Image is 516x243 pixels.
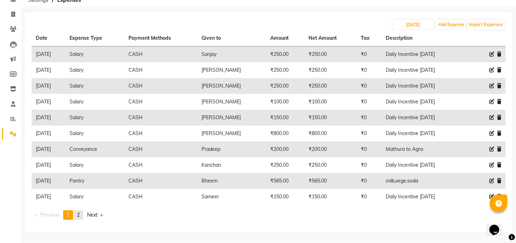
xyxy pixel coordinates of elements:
[197,94,266,110] td: [PERSON_NAME]
[32,78,65,94] td: [DATE]
[304,110,357,126] td: ₹150.00
[382,30,464,46] th: Description
[304,62,357,78] td: ₹250.00
[266,30,304,46] th: Amount
[197,126,266,141] td: [PERSON_NAME]
[65,94,124,110] td: Salary
[266,126,304,141] td: ₹800.00
[65,157,124,173] td: Salary
[124,78,197,94] td: CASH
[304,78,357,94] td: ₹250.00
[197,78,266,94] td: [PERSON_NAME]
[357,189,381,205] td: ₹0
[468,20,505,30] button: Import Expenses
[32,210,505,220] nav: Pagination
[266,141,304,157] td: ₹200.00
[32,126,65,141] td: [DATE]
[84,210,106,220] a: Next
[65,141,124,157] td: Conveyance
[357,94,381,110] td: ₹0
[266,46,304,63] td: ₹250.00
[32,62,65,78] td: [DATE]
[124,62,197,78] td: CASH
[357,30,381,46] th: Tax
[382,173,464,189] td: milk,vege,soda
[382,141,464,157] td: Mathura to Agra
[65,30,124,46] th: Expense Type
[357,141,381,157] td: ₹0
[382,110,464,126] td: Daily Incentive [DATE]
[437,20,466,30] button: Add Expense
[40,212,59,218] span: Previous
[67,212,70,218] span: 1
[382,157,464,173] td: Daily Incentive [DATE]
[197,173,266,189] td: Bheem
[304,189,357,205] td: ₹150.00
[32,46,65,63] td: [DATE]
[124,30,197,46] th: Payment Methods
[304,157,357,173] td: ₹250.00
[266,78,304,94] td: ₹250.00
[382,94,464,110] td: Daily Incentive [DATE]
[32,94,65,110] td: [DATE]
[393,20,433,30] input: PLACEHOLDER.DATE
[304,141,357,157] td: ₹200.00
[65,173,124,189] td: Pantry
[124,141,197,157] td: CASH
[197,62,266,78] td: [PERSON_NAME]
[266,157,304,173] td: ₹250.00
[304,126,357,141] td: ₹800.00
[124,94,197,110] td: CASH
[357,157,381,173] td: ₹0
[65,189,124,205] td: Salary
[304,173,357,189] td: ₹565.00
[77,212,80,218] span: 2
[382,62,464,78] td: Daily Incentive [DATE]
[124,46,197,63] td: CASH
[197,157,266,173] td: Kanchan
[65,62,124,78] td: Salary
[487,215,509,236] iframe: chat widget
[304,94,357,110] td: ₹100.00
[197,110,266,126] td: [PERSON_NAME]
[32,157,65,173] td: [DATE]
[266,110,304,126] td: ₹150.00
[382,78,464,94] td: Daily Incentive [DATE]
[357,46,381,63] td: ₹0
[266,173,304,189] td: ₹565.00
[382,189,464,205] td: Daily Incentive [DATE]
[65,46,124,63] td: Salary
[32,141,65,157] td: [DATE]
[266,62,304,78] td: ₹250.00
[266,94,304,110] td: ₹100.00
[197,189,266,205] td: Sameer
[124,110,197,126] td: CASH
[357,62,381,78] td: ₹0
[197,30,266,46] th: Given to
[357,110,381,126] td: ₹0
[65,78,124,94] td: Salary
[304,30,357,46] th: Net Amount
[357,126,381,141] td: ₹0
[357,173,381,189] td: ₹0
[266,189,304,205] td: ₹150.00
[197,141,266,157] td: Pradeep
[124,157,197,173] td: CASH
[124,189,197,205] td: CASH
[32,30,65,46] th: Date
[32,189,65,205] td: [DATE]
[197,46,266,63] td: Sanjay
[32,110,65,126] td: [DATE]
[382,46,464,63] td: Daily Incentive [DATE]
[124,126,197,141] td: CASH
[304,46,357,63] td: ₹250.00
[357,78,381,94] td: ₹0
[124,173,197,189] td: CASH
[382,126,464,141] td: Daily Incentive [DATE]
[32,173,65,189] td: [DATE]
[65,126,124,141] td: Salary
[65,110,124,126] td: Salary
